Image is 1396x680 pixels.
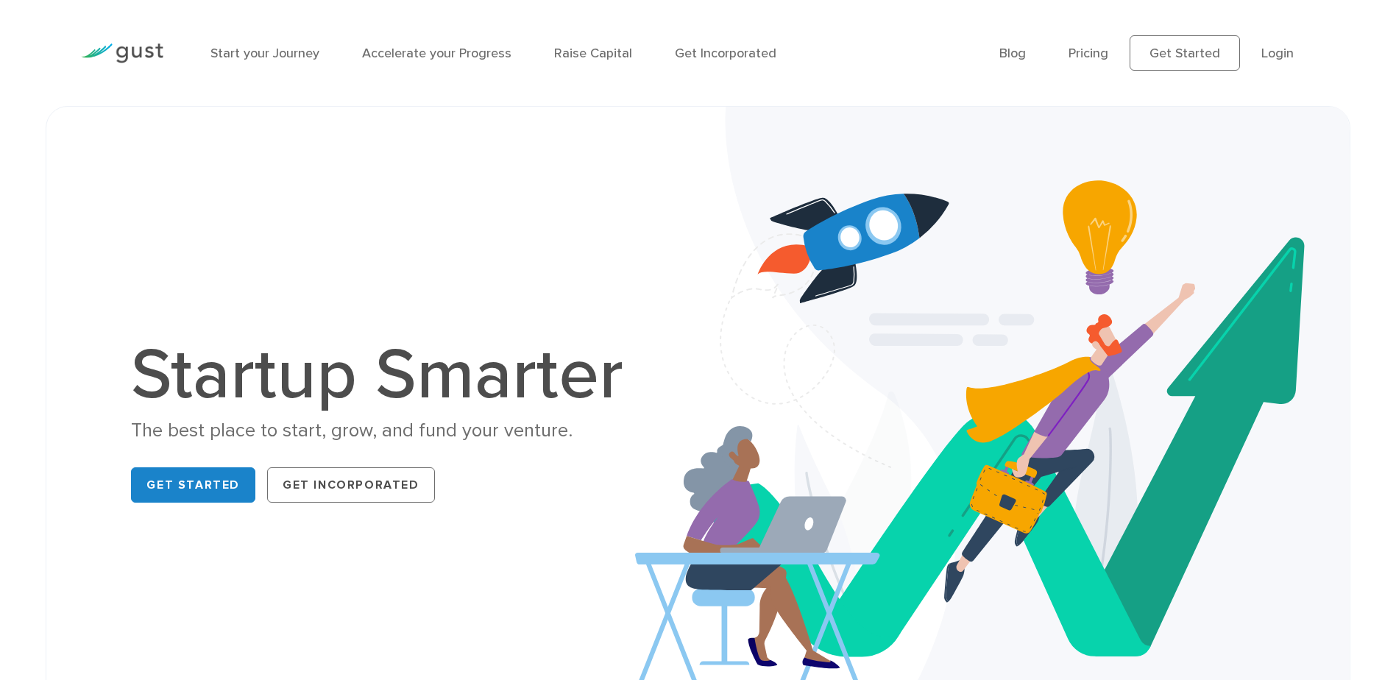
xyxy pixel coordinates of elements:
[1130,35,1240,71] a: Get Started
[554,46,632,61] a: Raise Capital
[210,46,319,61] a: Start your Journey
[675,46,776,61] a: Get Incorporated
[81,43,163,63] img: Gust Logo
[999,46,1026,61] a: Blog
[362,46,511,61] a: Accelerate your Progress
[131,418,639,444] div: The best place to start, grow, and fund your venture.
[267,467,435,503] a: Get Incorporated
[1069,46,1108,61] a: Pricing
[131,340,639,411] h1: Startup Smarter
[1261,46,1294,61] a: Login
[131,467,255,503] a: Get Started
